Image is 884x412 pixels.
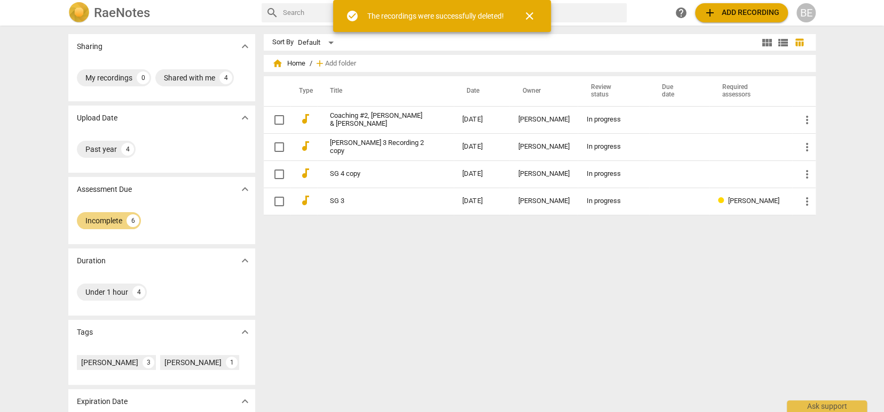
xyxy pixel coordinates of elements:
h2: RaeNotes [94,5,150,20]
span: search [266,6,279,19]
p: Upload Date [77,112,117,124]
span: more_vert [801,195,814,208]
div: In progress [586,170,640,178]
div: Ask support [787,400,867,412]
span: expand_more [239,111,251,124]
span: more_vert [801,141,814,154]
a: [PERSON_NAME] 3 Recording 2 copy [330,139,424,155]
th: Date [454,76,509,106]
div: 0 [137,71,149,84]
div: The recordings were successfully deleted! [367,11,504,22]
a: Coaching #2, [PERSON_NAME] & [PERSON_NAME] [330,112,424,128]
span: expand_more [239,326,251,338]
th: Required assessors [709,76,792,106]
div: 6 [127,214,139,227]
span: table_chart [794,37,804,47]
div: 1 [226,357,238,368]
div: Default [298,34,337,51]
div: In progress [586,116,640,124]
th: Due date [649,76,709,106]
div: Sort By [272,38,294,46]
div: In progress [586,143,640,151]
td: [DATE] [454,133,509,160]
span: audiotrack [299,167,312,180]
button: List view [775,35,791,51]
a: Help [672,3,691,22]
button: Tile view [759,35,775,51]
div: [PERSON_NAME] [164,357,222,368]
p: Sharing [77,41,102,52]
span: expand_more [239,254,251,267]
button: Show more [237,324,253,340]
a: SG 3 [330,197,424,205]
span: audiotrack [299,140,312,152]
span: Add recording [704,6,779,19]
span: close [523,10,536,22]
th: Review status [578,76,649,106]
span: view_list [777,36,790,49]
td: [DATE] [454,160,509,188]
span: Home [272,58,305,69]
div: [PERSON_NAME] [518,197,569,205]
button: Show more [237,38,253,54]
span: expand_more [239,183,251,196]
button: Show more [237,393,253,409]
div: 3 [143,357,154,368]
span: Review status: in progress [718,197,728,205]
p: Expiration Date [77,396,128,407]
td: [DATE] [454,188,509,215]
div: [PERSON_NAME] [518,170,569,178]
td: [DATE] [454,106,509,133]
span: Add folder [325,60,356,68]
span: [PERSON_NAME] [728,197,779,205]
div: In progress [586,197,640,205]
span: add [314,58,325,69]
button: Show more [237,253,253,269]
span: audiotrack [299,194,312,207]
th: Title [317,76,454,106]
span: expand_more [239,40,251,53]
a: LogoRaeNotes [68,2,253,23]
button: Table view [791,35,807,51]
a: SG 4 copy [330,170,424,178]
input: Search [283,4,622,21]
div: Incomplete [85,215,122,226]
button: Close [517,3,542,29]
div: Shared with me [164,72,215,83]
div: My recordings [85,72,132,83]
span: audiotrack [299,112,312,125]
th: Type [290,76,317,106]
p: Assessment Due [77,184,132,195]
div: [PERSON_NAME] [518,143,569,151]
span: add [704,6,716,19]
span: home [272,58,283,69]
span: expand_more [239,395,251,408]
div: 4 [219,71,232,84]
span: more_vert [801,114,814,126]
button: Show more [237,181,253,197]
button: Upload [695,3,788,22]
p: Tags [77,327,93,338]
div: Past year [85,144,117,155]
span: / [310,60,312,68]
img: Logo [68,2,90,23]
button: Show more [237,110,253,126]
span: more_vert [801,168,814,181]
div: 4 [132,286,145,298]
div: [PERSON_NAME] [81,357,138,368]
span: check_circle [346,10,359,22]
p: Duration [77,255,106,266]
div: [PERSON_NAME] [518,116,569,124]
button: BE [796,3,816,22]
div: 4 [121,143,134,156]
span: help [675,6,688,19]
div: Under 1 hour [85,287,128,297]
span: view_module [761,36,773,49]
th: Owner [509,76,578,106]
